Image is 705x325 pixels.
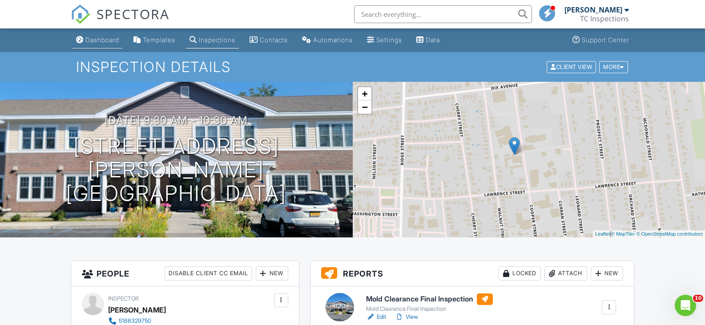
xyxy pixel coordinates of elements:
a: Support Center [569,32,633,48]
span: SPECTORA [97,4,169,23]
a: SPECTORA [71,12,169,31]
a: Leaflet [595,231,610,237]
div: | [593,230,705,238]
span: 10 [693,295,703,302]
div: Disable Client CC Email [165,266,252,281]
div: New [591,266,623,281]
h3: Reports [310,261,634,286]
div: Dashboard [85,36,119,44]
img: The Best Home Inspection Software - Spectora [71,4,90,24]
div: [PERSON_NAME] [108,303,166,317]
div: More [599,61,628,73]
a: Client View [546,63,598,70]
h6: Mold Clearance Final Inspection [366,293,493,305]
h1: Inspection Details [76,59,628,75]
a: Automations (Basic) [298,32,356,48]
div: Mold Clearance Final Inspection [366,305,493,313]
a: Zoom in [358,87,371,100]
div: TC Inspections [580,14,629,23]
h3: People [71,261,299,286]
a: Dashboard [73,32,123,48]
a: Edit [366,313,386,321]
a: Inspections [186,32,239,48]
a: Contacts [246,32,291,48]
a: Zoom out [358,100,371,114]
div: 5188329750 [119,317,151,325]
h1: [STREET_ADDRESS][PERSON_NAME] [GEOGRAPHIC_DATA] [14,135,338,205]
div: Client View [547,61,596,73]
h3: [DATE] 9:30 am - 10:30 am [105,114,248,126]
div: Support Center [582,36,629,44]
div: Templates [143,36,175,44]
div: New [256,266,288,281]
div: Automations [313,36,353,44]
a: © OpenStreetMap contributors [637,231,703,237]
a: View [395,313,418,321]
div: Attach [544,266,587,281]
input: Search everything... [354,5,532,23]
div: Contacts [260,36,288,44]
a: © MapTiler [611,231,635,237]
iframe: Intercom live chat [675,295,696,316]
span: Inspector [108,295,139,302]
a: Templates [130,32,179,48]
div: Data [426,36,440,44]
a: Settings [363,32,406,48]
div: Inspections [199,36,235,44]
div: [PERSON_NAME] [564,5,622,14]
a: Mold Clearance Final Inspection Mold Clearance Final Inspection [366,293,493,313]
a: Data [413,32,443,48]
div: Settings [376,36,402,44]
div: Locked [499,266,541,281]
